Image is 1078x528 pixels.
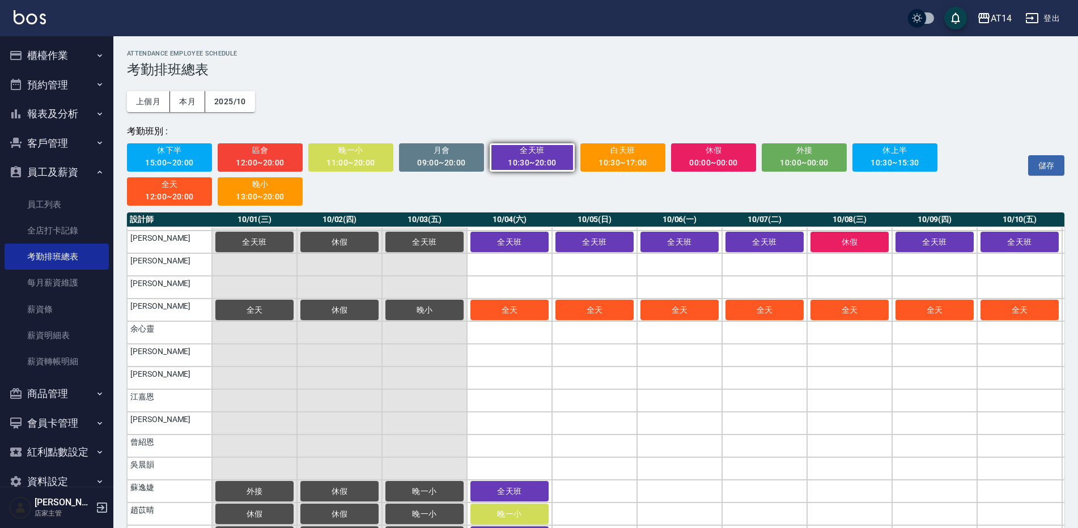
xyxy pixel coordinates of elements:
[1021,8,1064,29] button: 登出
[127,344,212,367] td: [PERSON_NAME]
[127,91,170,112] button: 上個月
[810,232,889,252] button: 休假
[300,504,379,524] button: 休假
[736,305,793,314] span: 全天
[385,300,464,320] button: 晚小
[860,143,930,157] span: 休上半
[5,322,109,348] a: 薪資明細表
[5,99,109,129] button: 報表及分析
[127,212,212,227] th: 設計師
[316,143,386,157] span: 晚一小
[215,504,294,524] button: 休假
[5,244,109,270] a: 考勤排班總表
[470,300,549,320] button: 全天
[297,212,382,227] th: 10/02(四)
[385,481,464,501] button: 晚一小
[481,487,538,496] span: 全天班
[226,156,295,170] div: 12:00~20:00
[580,143,665,172] button: 白天班10:30~17:00
[5,408,109,438] button: 會員卡管理
[135,156,205,170] div: 15:00~20:00
[679,156,749,170] div: 00:00~00:00
[226,143,295,157] span: 區會
[226,237,283,246] span: 全天班
[385,504,464,524] button: 晚一小
[382,212,467,227] th: 10/03(五)
[555,300,634,320] button: 全天
[736,237,793,246] span: 全天班
[127,299,212,321] td: [PERSON_NAME]
[892,212,977,227] th: 10/09(四)
[5,129,109,158] button: 客戶管理
[555,232,634,252] button: 全天班
[127,435,212,457] td: 曾紹恩
[127,177,212,206] button: 全天12:00~20:00
[762,143,847,172] button: 外接10:00~00:00
[906,305,963,314] span: 全天
[991,305,1048,314] span: 全天
[5,467,109,496] button: 資料設定
[5,41,109,70] button: 櫃檯作業
[860,156,930,170] div: 10:30~15:30
[470,232,549,252] button: 全天班
[722,212,807,227] th: 10/07(二)
[566,305,623,314] span: 全天
[481,509,538,518] span: 晚一小
[300,481,379,501] button: 休假
[127,126,975,138] div: 考勤班別 :
[725,300,804,320] button: 全天
[135,177,205,191] span: 全天
[991,11,1012,25] div: AT14
[218,143,303,172] button: 區會12:00~20:00
[9,496,32,519] img: Person
[311,487,368,496] span: 休假
[135,190,205,204] div: 12:00~20:00
[490,143,575,172] button: 全天班10:30~20:00
[566,237,623,246] span: 全天班
[895,300,974,320] button: 全天
[552,212,637,227] th: 10/05(日)
[5,296,109,322] a: 薪資條
[127,321,212,344] td: 余心靈
[226,487,283,496] span: 外接
[226,190,295,204] div: 13:00~20:00
[5,157,109,187] button: 員工及薪資
[977,212,1062,227] th: 10/10(五)
[127,62,1064,78] h3: 考勤排班總表
[316,156,386,170] div: 11:00~20:00
[640,232,719,252] button: 全天班
[226,177,295,191] span: 晚小
[807,212,892,227] th: 10/08(三)
[226,509,283,518] span: 休假
[5,270,109,296] a: 每月薪資維護
[852,143,937,172] button: 休上半10:30~15:30
[170,91,205,112] button: 本月
[35,497,92,508] h5: [PERSON_NAME]
[821,237,878,246] span: 休假
[651,305,708,314] span: 全天
[5,348,109,374] a: 薪資轉帳明細
[300,300,379,320] button: 休假
[640,300,719,320] button: 全天
[498,143,567,157] span: 全天班
[810,300,889,320] button: 全天
[770,156,839,170] div: 10:00~00:00
[821,305,878,314] span: 全天
[679,143,749,157] span: 休假
[215,300,294,320] button: 全天
[308,143,393,172] button: 晚一小11:00~20:00
[385,232,464,252] button: 全天班
[981,232,1059,252] button: 全天班
[127,143,212,172] button: 休下半15:00~20:00
[991,237,1048,246] span: 全天班
[498,156,567,170] div: 10:30~20:00
[135,143,205,157] span: 休下半
[127,412,212,435] td: [PERSON_NAME]
[470,481,549,501] button: 全天班
[396,237,453,246] span: 全天班
[399,143,484,172] button: 月會09:00~20:00
[1028,155,1064,176] button: 儲存
[396,305,453,314] span: 晚小
[5,191,109,218] a: 員工列表
[407,143,477,157] span: 月會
